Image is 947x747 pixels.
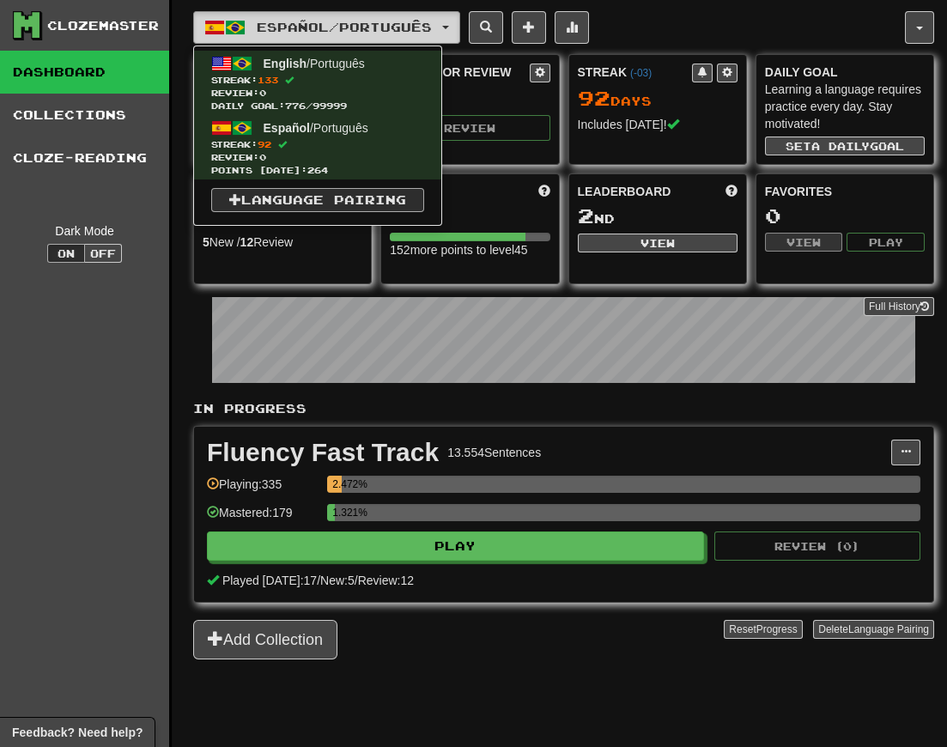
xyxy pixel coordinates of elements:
[222,574,317,587] span: Played [DATE]: 17
[578,234,738,252] button: View
[13,222,156,240] div: Dark Mode
[765,205,925,227] div: 0
[578,203,594,228] span: 2
[578,64,692,81] div: Streak
[724,620,802,639] button: ResetProgress
[756,623,798,635] span: Progress
[193,400,934,417] p: In Progress
[578,116,738,133] div: Includes [DATE]!
[264,57,365,70] span: / Português
[390,64,529,81] div: Ready for Review
[258,75,278,85] span: 133
[390,88,549,109] div: 0
[358,574,414,587] span: Review: 12
[47,244,85,263] button: On
[765,137,925,155] button: Seta dailygoal
[355,574,358,587] span: /
[765,233,843,252] button: View
[84,244,122,263] button: Off
[211,138,424,151] span: Streak:
[207,440,439,465] div: Fluency Fast Track
[240,235,254,249] strong: 12
[512,11,546,44] button: Add sentence to collection
[264,121,368,135] span: / Português
[469,11,503,44] button: Search sentences
[47,17,159,34] div: Clozemaster
[725,183,738,200] span: This week in points, UTC
[765,81,925,132] div: Learning a language requires practice every day. Stay motivated!
[390,241,549,258] div: 152 more points to level 45
[538,183,550,200] span: Score more points to level up
[193,11,460,44] button: Español/Português
[578,205,738,228] div: nd
[390,205,549,227] div: 44
[194,51,441,115] a: English/PortuguêsStreak:133 Review:0Daily Goal:776/99999
[203,234,362,251] div: New / Review
[630,67,652,79] a: (-03)
[285,100,306,111] span: 776
[211,188,424,212] a: Language Pairing
[211,87,424,100] span: Review: 0
[207,531,704,561] button: Play
[578,88,738,110] div: Day s
[258,139,271,149] span: 92
[264,57,307,70] span: English
[211,100,424,112] span: Daily Goal: / 99999
[390,115,549,141] button: Review
[578,86,610,110] span: 92
[320,574,355,587] span: New: 5
[211,164,424,177] span: Points [DATE]: 264
[813,620,934,639] button: DeleteLanguage Pairing
[811,140,870,152] span: a daily
[864,297,934,316] a: Full History
[765,64,925,81] div: Daily Goal
[848,623,929,635] span: Language Pairing
[207,504,319,532] div: Mastered: 179
[194,115,441,179] a: Español/PortuguêsStreak:92 Review:0Points [DATE]:264
[332,504,335,521] div: 1.321%
[12,724,143,741] span: Open feedback widget
[203,235,209,249] strong: 5
[257,20,432,34] span: Español / Português
[332,476,342,493] div: 2.472%
[317,574,320,587] span: /
[207,476,319,504] div: Playing: 335
[211,74,424,87] span: Streak:
[847,233,925,252] button: Play
[447,444,541,461] div: 13.554 Sentences
[555,11,589,44] button: More stats
[264,121,310,135] span: Español
[714,531,920,561] button: Review (0)
[211,151,424,164] span: Review: 0
[765,183,925,200] div: Favorites
[578,183,671,200] span: Leaderboard
[193,620,337,659] button: Add Collection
